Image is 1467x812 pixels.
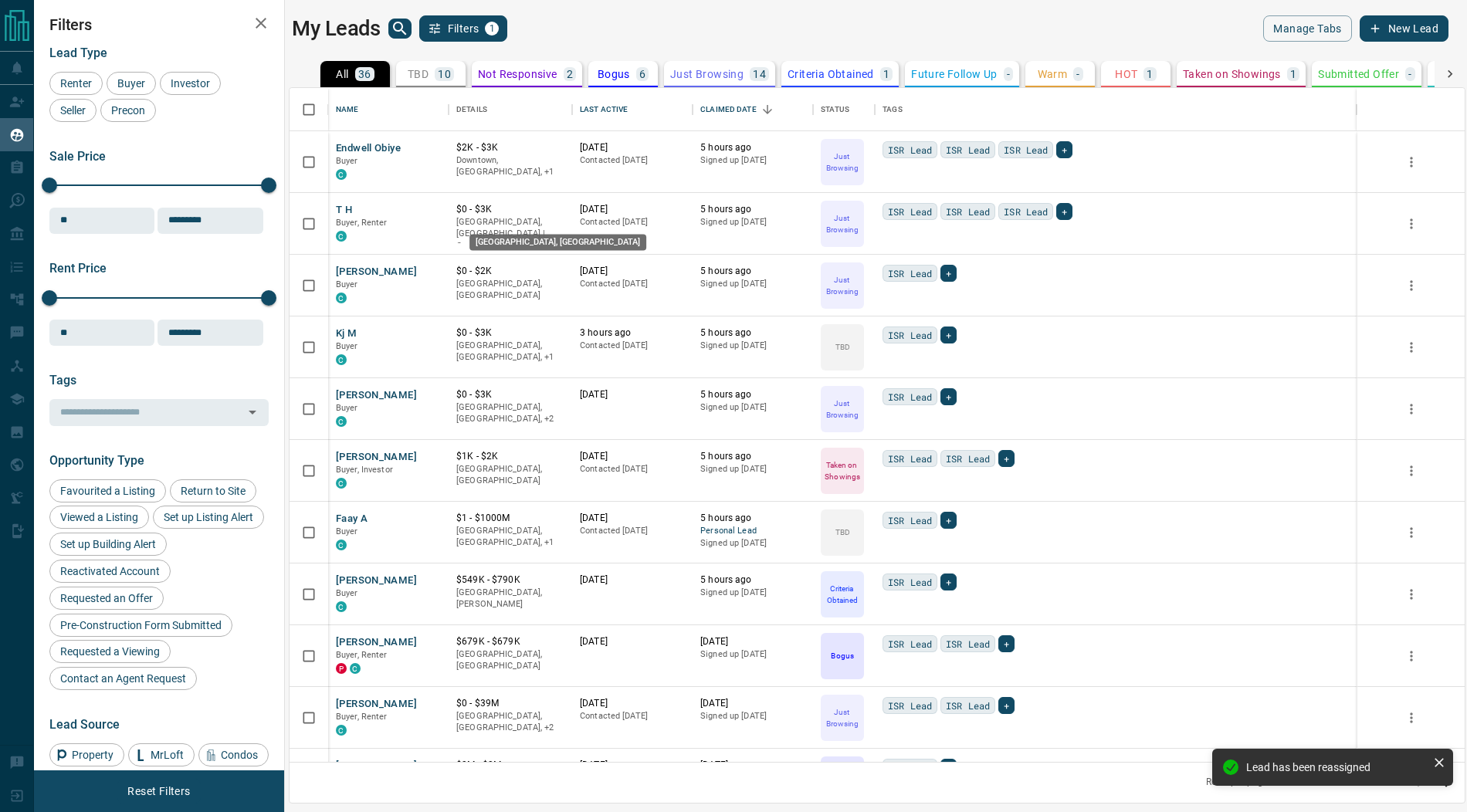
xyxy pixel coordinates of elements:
p: Just Browsing [670,69,744,80]
div: + [940,759,957,776]
span: + [946,266,951,281]
span: Favourited a Listing [55,485,161,497]
p: Submitted Offer [1318,69,1399,80]
div: Renter [49,72,103,95]
p: Signed up [DATE] [700,216,805,228]
p: [DATE] [580,450,685,463]
p: 3 hours ago [580,326,685,340]
p: [DATE] [580,265,685,278]
span: Buyer [336,526,358,536]
span: Buyer, Renter [336,712,388,722]
p: Contacted [DATE] [580,525,685,537]
div: Details [456,88,487,131]
button: New Lead [1360,15,1448,42]
button: Sort [757,99,778,120]
div: + [998,635,1015,652]
div: + [940,512,957,529]
button: Kj M [336,326,357,341]
p: Just Browsing [822,706,862,729]
p: Future Follow Up [911,69,997,80]
span: Investor [165,77,215,90]
button: more [1400,645,1423,668]
p: Signed up [DATE] [700,587,805,599]
span: Personal Lead [700,525,805,538]
div: + [940,265,957,282]
p: $1 - $1000M [456,512,564,525]
p: Signed up [DATE] [700,648,805,661]
h1: My Leads [292,16,381,41]
div: Claimed Date [700,88,757,131]
span: Renter [55,77,97,90]
span: Viewed a Listing [55,511,144,523]
span: Pre-Construction Form Submitted [55,619,227,631]
h2: Filters [49,15,269,34]
p: 5 hours ago [700,450,805,463]
span: Buyer, Investor [336,465,393,475]
div: MrLoft [128,743,195,766]
p: Warm [1038,69,1068,80]
span: Tags [49,373,76,387]
p: [DATE] [580,141,685,154]
p: 5 hours ago [700,512,805,525]
button: more [1400,583,1423,606]
div: Reactivated Account [49,560,171,583]
div: + [940,573,957,590]
span: Lead Type [49,46,107,60]
span: Buyer, Renter [336,218,388,228]
div: condos.ca [336,725,347,736]
span: + [946,574,951,590]
span: Seller [55,104,91,117]
p: [DATE] [700,759,805,772]
span: ISR Lead [888,266,932,281]
span: Property [66,749,119,761]
div: Name [328,88,449,131]
span: + [946,327,951,343]
button: more [1400,521,1423,544]
span: Requested an Offer [55,592,158,604]
p: 1 [1147,69,1153,80]
p: [GEOGRAPHIC_DATA], [GEOGRAPHIC_DATA] [456,463,564,487]
p: Just Browsing [822,212,862,235]
span: ISR Lead [946,451,990,466]
p: 10 [438,69,451,80]
span: ISR Lead [888,451,932,466]
div: condos.ca [336,231,347,242]
p: $679K - $679K [456,635,564,648]
span: Set up Building Alert [55,538,161,550]
span: + [946,760,951,775]
p: [DATE] [580,573,685,587]
span: Contact an Agent Request [55,672,191,685]
div: Set up Listing Alert [153,506,264,529]
div: Buyer [107,72,156,95]
div: Lead has been reassigned [1246,761,1427,773]
p: Signed up [DATE] [700,278,805,290]
p: Contacted [DATE] [580,710,685,722]
div: Property [49,743,124,766]
p: $1K - $2K [456,450,564,463]
p: Not Responsive [478,69,557,80]
p: $0 - $2K [456,265,564,278]
p: $0 - $3K [456,326,564,340]
p: [DATE] [580,635,685,648]
div: Contact an Agent Request [49,667,197,690]
button: [PERSON_NAME] [336,635,417,650]
button: Endwell Obiye [336,141,401,156]
p: [GEOGRAPHIC_DATA], [PERSON_NAME] [456,587,564,611]
button: Reset Filters [117,778,200,804]
span: Sale Price [49,149,106,164]
p: - [1408,69,1411,80]
div: Status [813,88,875,131]
button: [PERSON_NAME] [336,759,417,773]
p: [GEOGRAPHIC_DATA], [GEOGRAPHIC_DATA] [456,278,564,302]
p: $0 - $3K [456,388,564,401]
p: HOT [1115,69,1137,80]
button: more [1400,336,1423,359]
p: [DATE] [700,697,805,710]
div: Seller [49,99,97,122]
span: MrLoft [145,749,189,761]
button: [PERSON_NAME] [336,573,417,588]
button: Faay A [336,512,368,526]
div: Condos [198,743,269,766]
span: Requested a Viewing [55,645,165,658]
span: Set up Listing Alert [158,511,259,523]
